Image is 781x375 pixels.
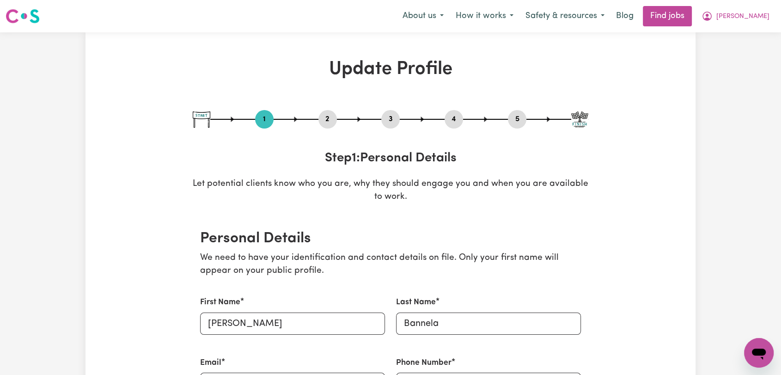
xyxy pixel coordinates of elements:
[381,113,400,125] button: Go to step 3
[643,6,692,26] a: Find jobs
[255,113,274,125] button: Go to step 1
[696,6,775,26] button: My Account
[744,338,774,368] iframe: Button to launch messaging window
[193,151,588,166] h3: Step 1 : Personal Details
[445,113,463,125] button: Go to step 4
[716,12,769,22] span: [PERSON_NAME]
[396,357,452,369] label: Phone Number
[193,58,588,80] h1: Update Profile
[200,357,221,369] label: Email
[6,6,40,27] a: Careseekers logo
[450,6,519,26] button: How it works
[200,296,240,308] label: First Name
[519,6,610,26] button: Safety & resources
[396,296,436,308] label: Last Name
[508,113,526,125] button: Go to step 5
[610,6,639,26] a: Blog
[200,252,581,278] p: We need to have your identification and contact details on file. Only your first name will appear...
[6,8,40,25] img: Careseekers logo
[200,230,581,247] h2: Personal Details
[397,6,450,26] button: About us
[318,113,337,125] button: Go to step 2
[193,178,588,204] p: Let potential clients know who you are, why they should engage you and when you are available to ...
